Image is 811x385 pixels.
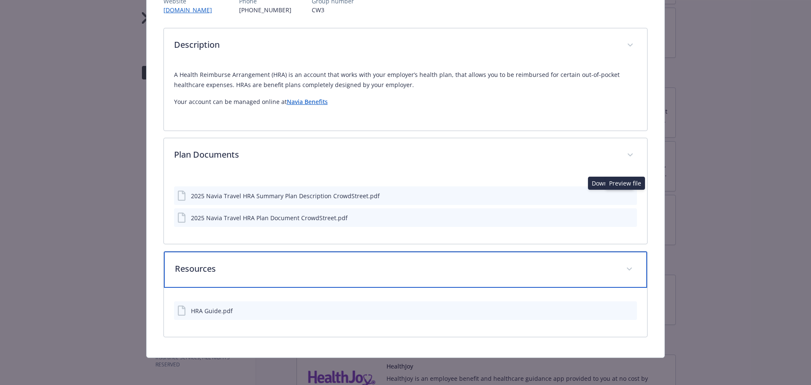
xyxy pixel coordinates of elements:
div: Plan Documents [164,138,648,173]
div: Plan Documents [164,173,648,244]
p: Your account can be managed online at [174,97,637,107]
div: Resources [164,288,648,337]
a: Navia Benefits [287,98,328,106]
p: Resources [175,262,616,275]
div: Description [164,63,648,131]
div: Preview file [605,177,645,190]
p: Description [174,38,617,51]
button: download file [612,191,619,200]
div: HRA Guide.pdf [191,306,233,315]
button: download file [612,306,619,315]
p: [PHONE_NUMBER] [239,5,291,14]
div: Download file [588,177,634,190]
div: 2025 Navia Travel HRA Summary Plan Description CrowdStreet.pdf [191,191,380,200]
p: A Health Reimburse Arrangement (HRA) is an account that works with your employer’s health plan, t... [174,70,637,90]
button: preview file [626,213,634,222]
div: Resources [164,251,648,288]
button: preview file [626,191,634,200]
p: Plan Documents [174,148,617,161]
div: 2025 Navia Travel HRA Plan Document CrowdStreet.pdf [191,213,348,222]
a: [DOMAIN_NAME] [163,6,219,14]
div: Description [164,28,648,63]
button: download file [612,213,619,222]
button: preview file [626,306,634,315]
p: CW3 [312,5,354,14]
